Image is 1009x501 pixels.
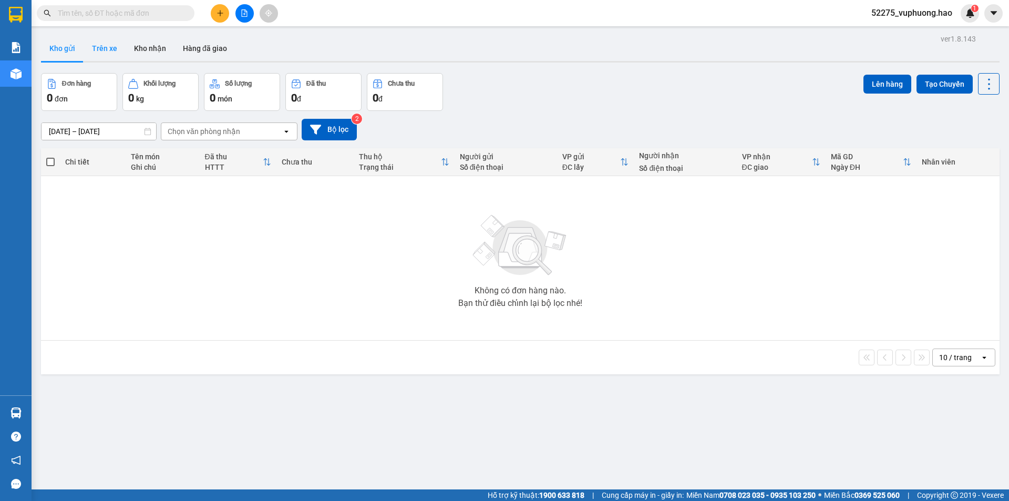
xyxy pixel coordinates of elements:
[285,73,362,111] button: Đã thu0đ
[742,163,812,171] div: ĐC giao
[204,73,280,111] button: Số lượng0món
[282,158,348,166] div: Chưa thu
[352,114,362,124] sup: 2
[831,163,903,171] div: Ngày ĐH
[917,75,973,94] button: Tạo Chuyến
[11,42,22,53] img: solution-icon
[359,163,441,171] div: Trạng thái
[131,152,194,161] div: Tên món
[359,152,441,161] div: Thu hộ
[225,80,252,87] div: Số lượng
[58,7,182,19] input: Tìm tên, số ĐT hoặc mã đơn
[562,152,621,161] div: VP gửi
[592,489,594,501] span: |
[539,491,584,499] strong: 1900 633 818
[973,5,976,12] span: 1
[11,68,22,79] img: warehouse-icon
[211,4,229,23] button: plus
[468,209,573,282] img: svg+xml;base64,PHN2ZyBjbGFzcz0ibGlzdC1wbHVnX19zdmciIHhtbG5zPSJodHRwOi8vd3d3LnczLm9yZy8yMDAwL3N2Zy...
[378,95,383,103] span: đ
[41,36,84,61] button: Kho gửi
[205,163,263,171] div: HTTT
[131,163,194,171] div: Ghi chú
[47,91,53,104] span: 0
[854,491,900,499] strong: 0369 525 060
[863,75,911,94] button: Lên hàng
[488,489,584,501] span: Hỗ trợ kỹ thuật:
[984,4,1003,23] button: caret-down
[44,9,51,17] span: search
[824,489,900,501] span: Miền Bắc
[122,73,199,111] button: Khối lượng0kg
[11,432,21,442] span: question-circle
[306,80,326,87] div: Đã thu
[241,9,248,17] span: file-add
[980,353,989,362] svg: open
[218,95,232,103] span: món
[971,5,979,12] sup: 1
[260,4,278,23] button: aim
[42,123,156,140] input: Select a date range.
[831,152,903,161] div: Mã GD
[136,95,144,103] span: kg
[174,36,235,61] button: Hàng đã giao
[354,148,455,176] th: Toggle SortBy
[922,158,994,166] div: Nhân viên
[143,80,176,87] div: Khối lượng
[55,95,68,103] span: đơn
[951,492,958,499] span: copyright
[475,287,566,295] div: Không có đơn hàng nào.
[168,126,240,137] div: Chọn văn phòng nhận
[719,491,816,499] strong: 0708 023 035 - 0935 103 250
[939,352,972,363] div: 10 / trang
[84,36,126,61] button: Trên xe
[367,73,443,111] button: Chưa thu0đ
[9,7,23,23] img: logo-vxr
[941,33,976,45] div: ver 1.8.143
[282,127,291,136] svg: open
[460,152,552,161] div: Người gửi
[826,148,917,176] th: Toggle SortBy
[602,489,684,501] span: Cung cấp máy in - giấy in:
[297,95,301,103] span: đ
[458,299,582,308] div: Bạn thử điều chỉnh lại bộ lọc nhé!
[235,4,254,23] button: file-add
[742,152,812,161] div: VP nhận
[989,8,998,18] span: caret-down
[11,407,22,418] img: warehouse-icon
[210,91,215,104] span: 0
[639,151,731,160] div: Người nhận
[11,479,21,489] span: message
[460,163,552,171] div: Số điện thoại
[639,164,731,172] div: Số điện thoại
[41,73,117,111] button: Đơn hàng0đơn
[126,36,174,61] button: Kho nhận
[562,163,621,171] div: ĐC lấy
[65,158,120,166] div: Chi tiết
[557,148,634,176] th: Toggle SortBy
[265,9,272,17] span: aim
[217,9,224,17] span: plus
[863,6,961,19] span: 52275_vuphuong.hao
[302,119,357,140] button: Bộ lọc
[908,489,909,501] span: |
[205,152,263,161] div: Đã thu
[128,91,134,104] span: 0
[11,455,21,465] span: notification
[291,91,297,104] span: 0
[965,8,975,18] img: icon-new-feature
[200,148,277,176] th: Toggle SortBy
[737,148,826,176] th: Toggle SortBy
[62,80,91,87] div: Đơn hàng
[373,91,378,104] span: 0
[818,493,821,497] span: ⚪️
[686,489,816,501] span: Miền Nam
[388,80,415,87] div: Chưa thu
